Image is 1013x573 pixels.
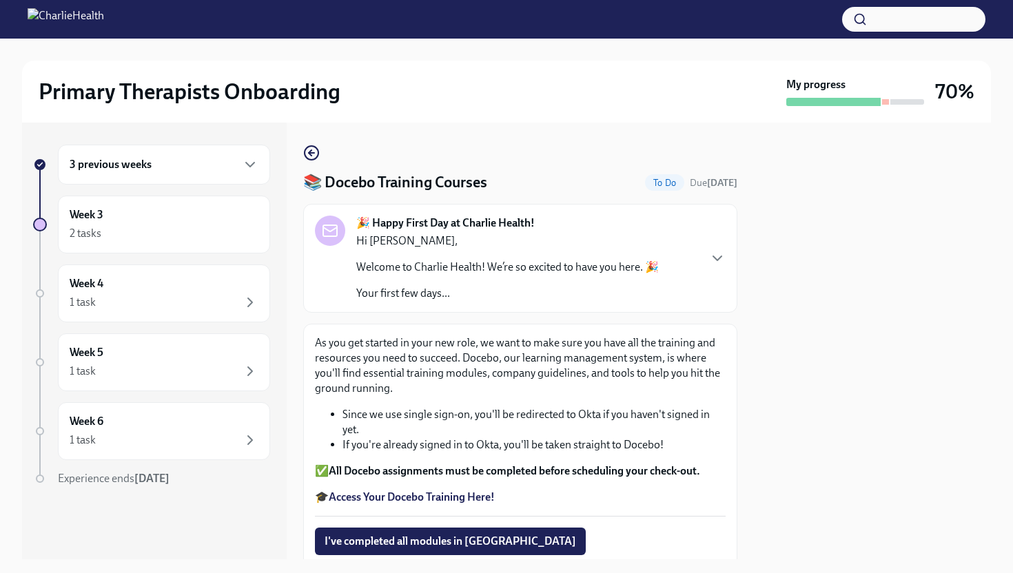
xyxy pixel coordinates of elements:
[342,407,726,437] li: Since we use single sign-on, you'll be redirected to Okta if you haven't signed in yet.
[935,79,974,104] h3: 70%
[356,216,535,231] strong: 🎉 Happy First Day at Charlie Health!
[303,172,487,193] h4: 📚 Docebo Training Courses
[70,414,103,429] h6: Week 6
[690,176,737,189] span: August 19th, 2025 09:00
[33,264,270,322] a: Week 41 task
[342,437,726,452] li: If you're already signed in to Okta, you'll be taken straight to Docebo!
[325,534,576,548] span: I've completed all modules in [GEOGRAPHIC_DATA]
[315,528,586,555] button: I've completed all modules in [GEOGRAPHIC_DATA]
[786,77,846,92] strong: My progress
[356,286,659,301] p: Your first few days...
[70,226,101,241] div: 2 tasks
[33,333,270,391] a: Week 51 task
[356,260,659,275] p: Welcome to Charlie Health! We’re so excited to have you here. 🎉
[70,295,96,310] div: 1 task
[315,463,726,479] p: ✅
[356,233,659,249] p: Hi [PERSON_NAME],
[645,178,684,188] span: To Do
[70,157,152,172] h6: 3 previous weeks
[70,364,96,379] div: 1 task
[58,145,270,185] div: 3 previous weeks
[70,433,96,448] div: 1 task
[39,78,340,105] h2: Primary Therapists Onboarding
[33,196,270,253] a: Week 32 tasks
[329,490,495,503] a: Access Your Docebo Training Here!
[315,490,726,505] p: 🎓
[70,345,103,360] h6: Week 5
[28,8,104,30] img: CharlieHealth
[707,177,737,189] strong: [DATE]
[33,402,270,460] a: Week 61 task
[329,464,700,477] strong: All Docebo assignments must be completed before scheduling your check-out.
[690,177,737,189] span: Due
[315,335,726,396] p: As you get started in your new role, we want to make sure you have all the training and resources...
[70,276,103,291] h6: Week 4
[70,207,103,222] h6: Week 3
[58,472,170,485] span: Experience ends
[134,472,170,485] strong: [DATE]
